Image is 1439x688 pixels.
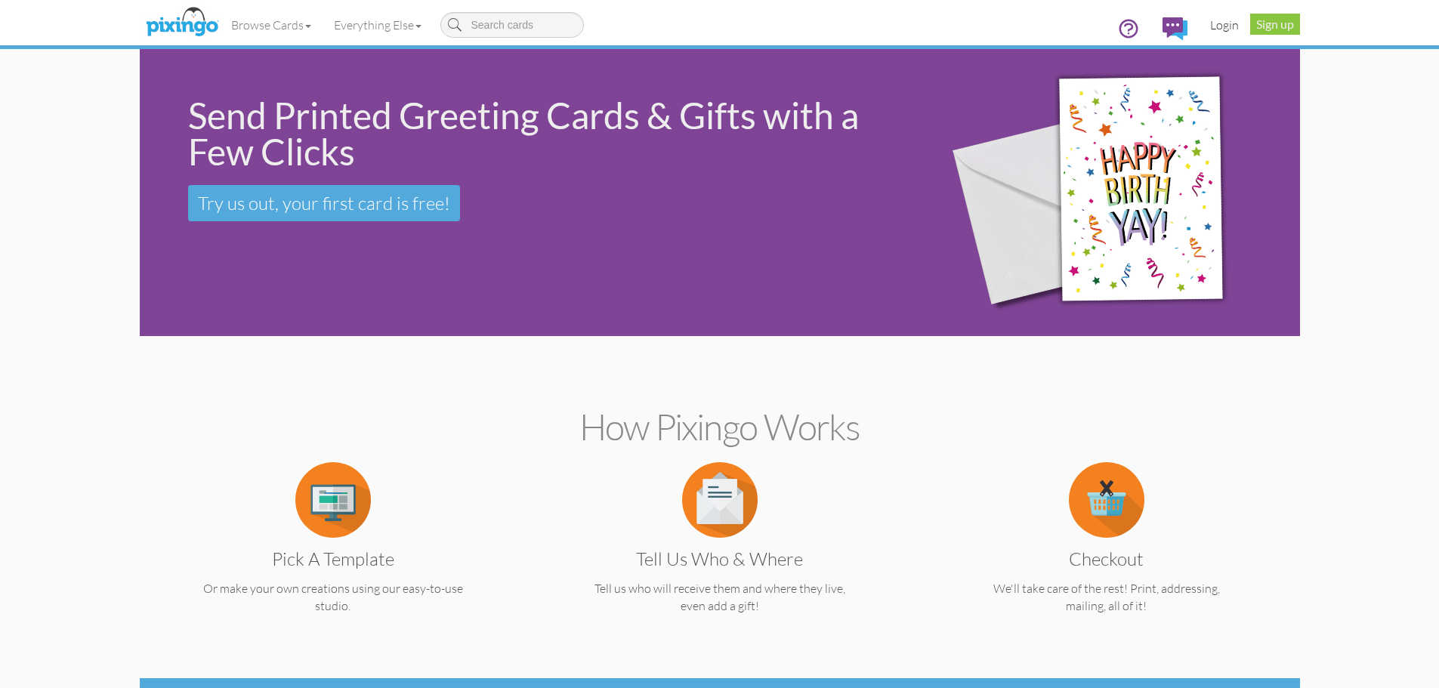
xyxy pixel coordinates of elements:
p: Or make your own creations using our easy-to-use studio. [169,580,497,615]
a: Sign up [1250,14,1300,35]
img: 942c5090-71ba-4bfc-9a92-ca782dcda692.png [925,28,1290,358]
h3: Pick a Template [181,549,486,569]
img: item.alt [1069,462,1144,538]
iframe: Chat [1438,687,1439,688]
img: pixingo logo [142,4,222,42]
input: Search cards [440,12,584,38]
a: Tell us Who & Where Tell us who will receive them and where they live, even add a gift! [556,491,884,615]
a: Pick a Template Or make your own creations using our easy-to-use studio. [169,491,497,615]
h3: Checkout [954,549,1259,569]
img: item.alt [682,462,758,538]
a: Browse Cards [220,6,323,44]
h2: How Pixingo works [166,407,1274,447]
div: Send Printed Greeting Cards & Gifts with a Few Clicks [188,97,901,170]
a: Everything Else [323,6,433,44]
span: Try us out, your first card is free! [198,192,450,214]
img: item.alt [295,462,371,538]
a: Checkout We'll take care of the rest! Print, addressing, mailing, all of it! [943,491,1271,615]
img: comments.svg [1163,17,1187,40]
h3: Tell us Who & Where [567,549,872,569]
a: Login [1199,6,1250,44]
a: Try us out, your first card is free! [188,185,460,221]
p: Tell us who will receive them and where they live, even add a gift! [556,580,884,615]
p: We'll take care of the rest! Print, addressing, mailing, all of it! [943,580,1271,615]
